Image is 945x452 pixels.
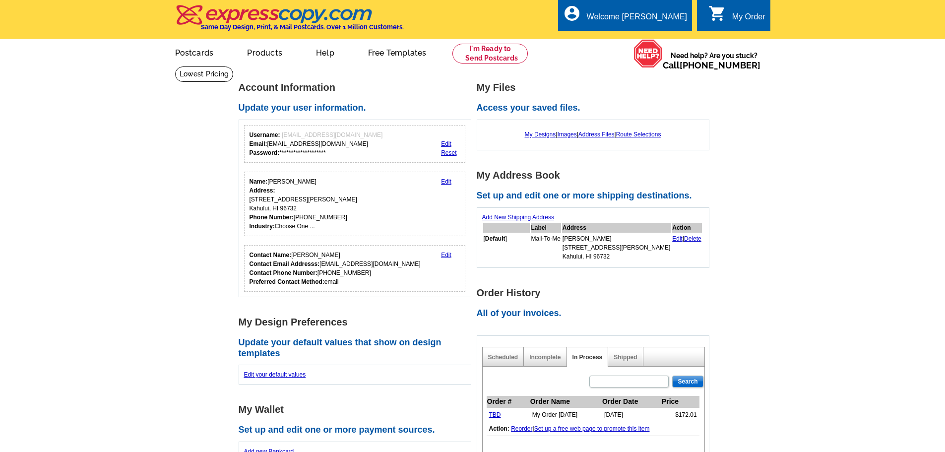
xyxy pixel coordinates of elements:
h4: Same Day Design, Print, & Mail Postcards. Over 1 Million Customers. [201,23,404,31]
th: Price [661,396,699,408]
h2: Update your user information. [239,103,477,114]
a: shopping_cart My Order [708,11,765,23]
td: [ ] [483,234,530,261]
strong: Address: [250,187,275,194]
span: [EMAIL_ADDRESS][DOMAIN_NAME] [282,131,382,138]
strong: Email: [250,140,267,147]
a: Reset [441,149,456,156]
th: Address [562,223,671,233]
h1: Order History [477,288,715,298]
a: [PHONE_NUMBER] [680,60,760,70]
td: $172.01 [661,408,699,422]
a: Edit your default values [244,371,306,378]
td: | [487,422,699,436]
h2: Access your saved files. [477,103,715,114]
h1: My Design Preferences [239,317,477,327]
a: Delete [684,235,701,242]
strong: Contact Email Addresss: [250,260,320,267]
a: Edit [672,235,683,242]
a: Route Selections [616,131,661,138]
a: Set up a free web page to promote this item [534,425,650,432]
h2: Update your default values that show on design templates [239,337,477,359]
a: Edit [441,140,451,147]
a: Postcards [159,40,230,64]
strong: Username: [250,131,280,138]
strong: Contact Phone Number: [250,269,317,276]
span: Need help? Are you stuck? [663,51,765,70]
div: [PERSON_NAME] [STREET_ADDRESS][PERSON_NAME] Kahului, HI 96732 [PHONE_NUMBER] Choose One ... [250,177,357,231]
td: | [672,234,702,261]
div: Your login information. [244,125,466,163]
input: Search [672,376,703,387]
i: shopping_cart [708,4,726,22]
a: Edit [441,252,451,258]
a: Incomplete [529,354,561,361]
strong: Password: [250,149,280,156]
div: Your personal details. [244,172,466,236]
a: Images [557,131,576,138]
th: Order # [487,396,530,408]
h2: All of your invoices. [477,308,715,319]
strong: Phone Number: [250,214,294,221]
a: Address Files [578,131,615,138]
h1: My Address Book [477,170,715,181]
td: My Order [DATE] [530,408,602,422]
th: Action [672,223,702,233]
a: Edit [441,178,451,185]
td: [PERSON_NAME] [STREET_ADDRESS][PERSON_NAME] Kahului, HI 96732 [562,234,671,261]
a: Same Day Design, Print, & Mail Postcards. Over 1 Million Customers. [175,12,404,31]
h1: Account Information [239,82,477,93]
a: Reorder [511,425,532,432]
a: In Process [572,354,603,361]
th: Order Date [602,396,661,408]
strong: Name: [250,178,268,185]
th: Label [531,223,561,233]
h1: My Files [477,82,715,93]
h2: Set up and edit one or more payment sources. [239,425,477,436]
div: [PERSON_NAME] [EMAIL_ADDRESS][DOMAIN_NAME] [PHONE_NUMBER] email [250,251,421,286]
b: Default [485,235,505,242]
img: help [633,39,663,68]
strong: Industry: [250,223,275,230]
strong: Contact Name: [250,252,292,258]
strong: Preferred Contact Method: [250,278,324,285]
a: TBD [489,411,501,418]
div: Who should we contact regarding order issues? [244,245,466,292]
a: Shipped [614,354,637,361]
a: Help [300,40,350,64]
i: account_circle [563,4,581,22]
div: Welcome [PERSON_NAME] [587,12,687,26]
span: Call [663,60,760,70]
div: | | | [482,125,704,144]
a: Free Templates [352,40,442,64]
th: Order Name [530,396,602,408]
div: My Order [732,12,765,26]
td: Mail-To-Me [531,234,561,261]
a: Add New Shipping Address [482,214,554,221]
a: Products [231,40,298,64]
b: Action: [489,425,509,432]
td: [DATE] [602,408,661,422]
h1: My Wallet [239,404,477,415]
a: My Designs [525,131,556,138]
h2: Set up and edit one or more shipping destinations. [477,191,715,201]
a: Scheduled [488,354,518,361]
